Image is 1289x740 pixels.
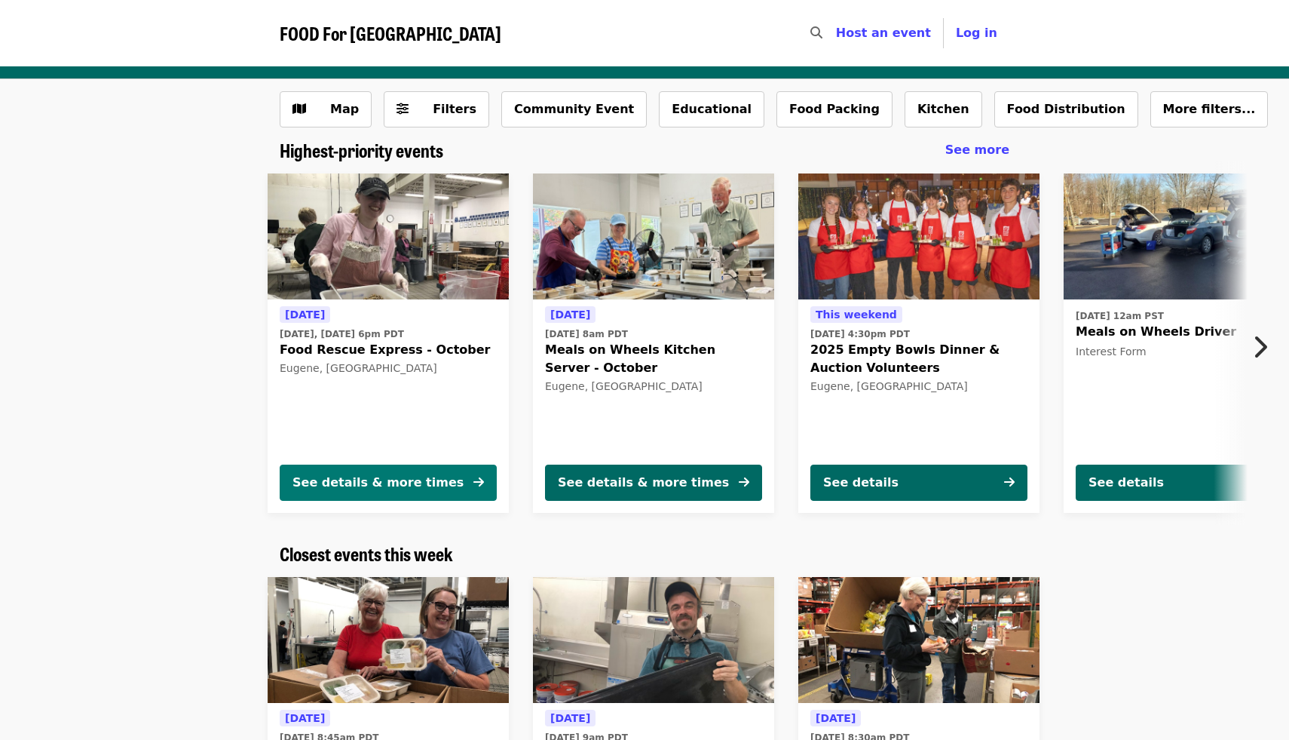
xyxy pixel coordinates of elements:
time: [DATE], [DATE] 6pm PDT [280,327,404,341]
span: This weekend [816,309,897,321]
button: Community Event [501,91,647,127]
a: See more [945,141,1009,159]
a: See details for "Food Rescue Express - October" [268,173,509,513]
span: More filters... [1163,102,1256,116]
span: Interest Form [1076,345,1147,358]
span: [DATE] [285,712,325,724]
time: [DATE] 12am PST [1076,309,1164,323]
div: See details & more times [558,474,729,492]
span: Closest events this week [280,540,453,567]
div: Eugene, [GEOGRAPHIC_DATA] [280,362,497,375]
img: Meals on Wheels - Dishwasher October organized by FOOD For Lane County [533,577,774,704]
i: arrow-right icon [473,475,484,490]
time: [DATE] 4:30pm PDT [810,327,910,341]
i: arrow-right icon [739,475,749,490]
i: search icon [810,26,822,40]
div: See details [823,474,899,492]
button: Kitchen [905,91,982,127]
input: Search [831,15,844,51]
button: Filters (0 selected) [384,91,489,127]
a: FOOD For [GEOGRAPHIC_DATA] [280,23,501,45]
div: Eugene, [GEOGRAPHIC_DATA] [545,380,762,393]
span: Food Rescue Express - October [280,341,497,359]
span: Highest-priority events [280,137,443,163]
img: Food Rescue Express - October organized by FOOD For Lane County [268,173,509,300]
button: Food Distribution [994,91,1138,127]
button: More filters... [1150,91,1269,127]
button: Next item [1239,326,1289,368]
div: Highest-priority events [268,140,1021,161]
span: [DATE] [550,712,590,724]
img: Meals on Wheels Frozen Meal Packing - October organized by FOOD For Lane County [268,577,509,704]
div: Closest events this week [268,543,1021,565]
span: Log in [956,26,997,40]
i: arrow-right icon [1004,475,1015,490]
i: map icon [292,102,306,116]
a: See details for "2025 Empty Bowls Dinner & Auction Volunteers" [798,173,1039,513]
button: Food Packing [776,91,893,127]
span: Meals on Wheels Kitchen Server - October [545,341,762,377]
button: See details [810,465,1027,501]
span: Map [330,102,359,116]
time: [DATE] 8am PDT [545,327,628,341]
img: Meals on Wheels Kitchen Server - October organized by FOOD For Lane County [533,173,774,300]
a: Closest events this week [280,543,453,565]
span: See more [945,143,1009,157]
button: Log in [944,18,1009,48]
div: See details & more times [292,474,464,492]
button: Educational [659,91,764,127]
button: See details & more times [545,465,762,501]
i: sliders-h icon [396,102,409,116]
button: See details & more times [280,465,497,501]
a: Host an event [836,26,931,40]
img: Warehouse Sorting Food - October organized by FOOD For Lane County [798,577,1039,704]
i: chevron-right icon [1252,333,1267,361]
div: See details [1088,474,1164,492]
a: Highest-priority events [280,140,443,161]
a: See details for "Meals on Wheels Kitchen Server - October" [533,173,774,513]
span: [DATE] [816,712,856,724]
div: Eugene, [GEOGRAPHIC_DATA] [810,380,1027,393]
span: 2025 Empty Bowls Dinner & Auction Volunteers [810,341,1027,377]
span: FOOD For [GEOGRAPHIC_DATA] [280,20,501,46]
button: Show map view [280,91,372,127]
span: [DATE] [285,309,325,321]
span: [DATE] [550,309,590,321]
img: 2025 Empty Bowls Dinner & Auction Volunteers organized by FOOD For Lane County [798,173,1039,300]
span: Filters [433,102,476,116]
